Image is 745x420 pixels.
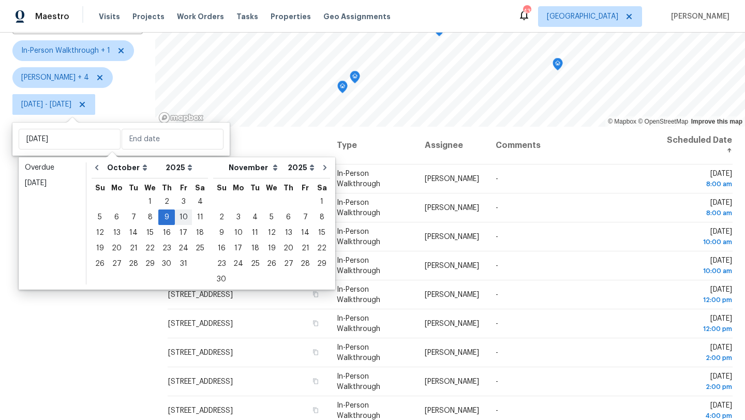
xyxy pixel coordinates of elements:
div: 10 [175,210,192,224]
div: Sun Oct 19 2025 [92,241,108,256]
div: 14 [125,226,142,240]
span: [STREET_ADDRESS] [168,320,233,327]
div: 18 [247,241,263,256]
div: Sat Nov 15 2025 [314,225,330,241]
button: Copy Address [311,377,320,386]
div: Sat Oct 18 2025 [192,225,208,241]
div: 29 [142,257,158,271]
div: 27 [108,257,125,271]
span: [PERSON_NAME] [667,11,729,22]
a: Improve this map [691,118,742,125]
span: - [496,291,498,298]
button: Copy Address [311,348,320,357]
abbr: Saturday [317,184,327,191]
div: 6 [280,210,297,224]
span: In-Person Walkthrough [337,170,380,188]
span: In-Person Walkthrough + 1 [21,46,110,56]
abbr: Sunday [95,184,105,191]
span: [STREET_ADDRESS] [168,378,233,385]
span: [PERSON_NAME] [425,262,479,269]
div: 16 [213,241,230,256]
th: Comments [487,127,657,164]
span: [STREET_ADDRESS] [168,291,233,298]
div: 31 [175,257,192,271]
div: 27 [280,257,297,271]
div: Sat Nov 22 2025 [314,241,330,256]
div: Fri Nov 21 2025 [297,241,314,256]
span: [DATE] - [DATE] [21,99,71,110]
div: 30 [158,257,175,271]
button: Go to next month [317,157,333,178]
div: Thu Nov 13 2025 [280,225,297,241]
div: Fri Oct 31 2025 [175,256,192,272]
div: 16 [158,226,175,240]
div: Thu Nov 20 2025 [280,241,297,256]
span: [DATE] [665,170,732,189]
div: 15 [142,226,158,240]
div: Mon Nov 10 2025 [230,225,247,241]
div: Tue Oct 21 2025 [125,241,142,256]
div: 1 [142,194,158,209]
div: 25 [192,241,208,256]
div: 2 [158,194,175,209]
div: Thu Oct 23 2025 [158,241,175,256]
div: Map marker [553,58,563,74]
div: 9 [213,226,230,240]
th: Assignee [416,127,487,164]
span: Projects [132,11,165,22]
span: In-Person Walkthrough [337,402,380,419]
div: 5 [92,210,108,224]
div: 29 [314,257,330,271]
div: Fri Nov 07 2025 [297,209,314,225]
div: Mon Oct 27 2025 [108,256,125,272]
div: 24 [175,241,192,256]
div: 22 [142,241,158,256]
div: Sat Oct 25 2025 [192,241,208,256]
div: 13 [280,226,297,240]
span: - [496,349,498,356]
div: Wed Nov 19 2025 [263,241,280,256]
span: Work Orders [177,11,224,22]
div: Sun Oct 05 2025 [92,209,108,225]
span: In-Person Walkthrough [337,199,380,217]
th: Address [168,127,329,164]
div: 23 [158,241,175,256]
div: Wed Nov 12 2025 [263,225,280,241]
div: Fri Oct 03 2025 [175,194,192,209]
span: Tasks [236,13,258,20]
div: 23 [213,257,230,271]
span: [DATE] [665,228,732,247]
span: Maestro [35,11,69,22]
a: Mapbox [608,118,636,125]
div: Fri Nov 14 2025 [297,225,314,241]
abbr: Sunday [217,184,227,191]
select: Year [285,160,317,175]
div: Fri Oct 17 2025 [175,225,192,241]
div: 21 [125,241,142,256]
div: 28 [297,257,314,271]
span: [PERSON_NAME] [425,233,479,241]
abbr: Wednesday [144,184,156,191]
a: Mapbox homepage [158,112,204,124]
div: Fri Oct 24 2025 [175,241,192,256]
div: 5 [263,210,280,224]
div: 1 [314,194,330,209]
div: 11 [247,226,263,240]
div: 8 [314,210,330,224]
span: - [496,204,498,212]
div: Wed Nov 05 2025 [263,209,280,225]
span: Visits [99,11,120,22]
div: Mon Nov 17 2025 [230,241,247,256]
div: Wed Oct 22 2025 [142,241,158,256]
div: 4 [247,210,263,224]
abbr: Friday [302,184,309,191]
div: 10 [230,226,247,240]
abbr: Saturday [195,184,205,191]
div: Tue Nov 25 2025 [247,256,263,272]
div: Tue Nov 11 2025 [247,225,263,241]
select: Month [105,160,163,175]
span: [DATE] [665,199,732,218]
div: Sat Oct 04 2025 [192,194,208,209]
span: In-Person Walkthrough [337,257,380,275]
span: [PERSON_NAME] [425,291,479,298]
